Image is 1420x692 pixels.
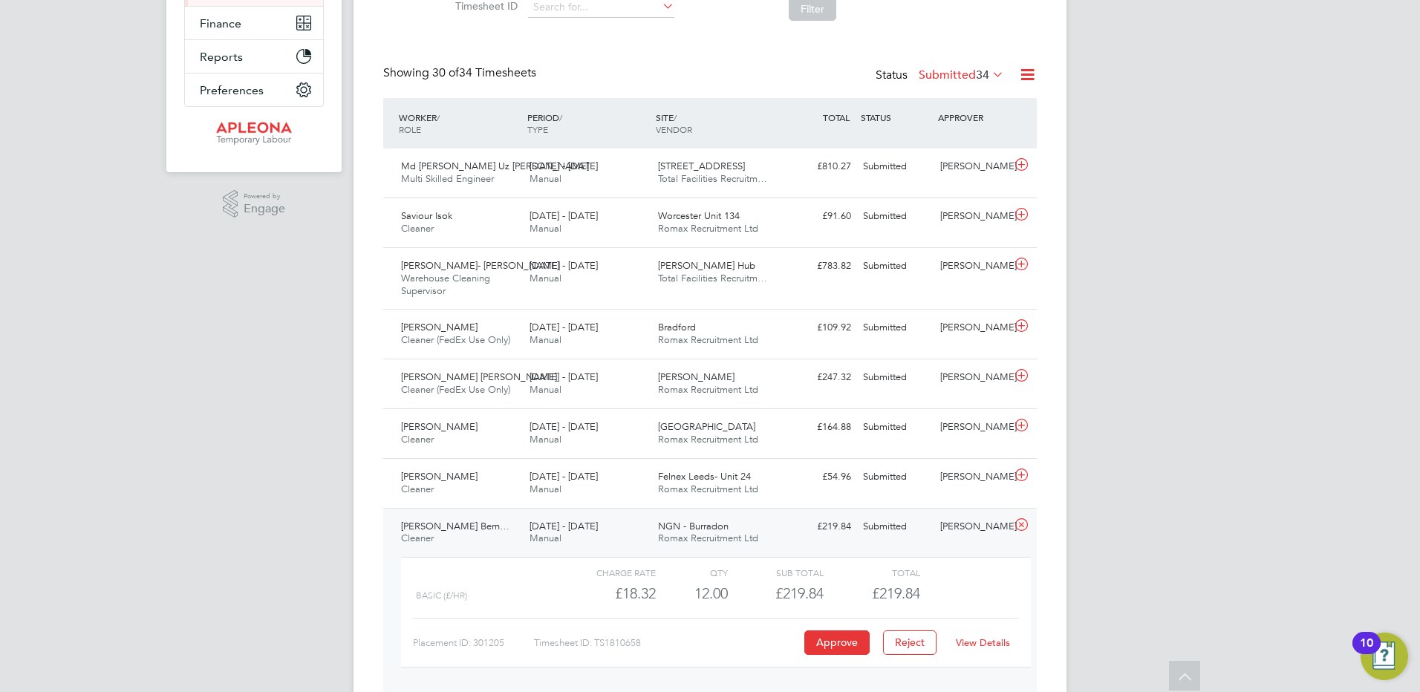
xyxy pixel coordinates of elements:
div: Status [876,65,1007,86]
span: Worcester Unit 134 [658,209,740,222]
span: / [674,111,677,123]
label: Submitted [919,68,1004,82]
span: [GEOGRAPHIC_DATA] [658,420,755,433]
div: Showing [383,65,539,81]
button: Preferences [185,74,323,106]
div: Timesheet ID: TS1810658 [534,631,801,655]
div: Submitted [857,515,934,539]
div: £247.32 [780,365,857,390]
div: QTY [656,564,728,581]
button: Approve [804,630,870,654]
div: 12.00 [656,581,728,606]
span: [DATE] - [DATE] [530,259,598,272]
div: £18.32 [560,581,656,606]
span: [DATE] - [DATE] [530,160,598,172]
span: Engage [244,203,285,215]
span: [PERSON_NAME] [658,371,735,383]
span: £219.84 [872,584,920,602]
span: Manual [530,383,561,396]
div: [PERSON_NAME] [934,515,1012,539]
div: [PERSON_NAME] [934,465,1012,489]
span: Manual [530,333,561,346]
span: Warehouse Cleaning Supervisor [401,272,490,297]
span: [DATE] - [DATE] [530,520,598,532]
span: Romax Recruitment Ltd [658,483,758,495]
span: Cleaner [401,222,434,235]
span: TOTAL [823,111,850,123]
div: £783.82 [780,254,857,278]
div: STATUS [857,104,934,131]
span: NGN - Burradon [658,520,729,532]
div: [PERSON_NAME] [934,415,1012,440]
a: View Details [956,636,1010,649]
div: SITE [652,104,781,143]
div: £810.27 [780,154,857,179]
span: ROLE [399,123,421,135]
span: 34 [976,68,989,82]
span: [PERSON_NAME] Hub [658,259,755,272]
div: 10 [1360,643,1373,662]
div: Total [824,564,919,581]
span: Md [PERSON_NAME] Uz [PERSON_NAME] [401,160,589,172]
span: Cleaner (FedEx Use Only) [401,333,510,346]
button: Reports [185,40,323,73]
span: Romax Recruitment Ltd [658,383,758,396]
div: [PERSON_NAME] [934,254,1012,278]
div: Submitted [857,465,934,489]
span: / [437,111,440,123]
span: Manual [530,532,561,544]
span: Saviour Isok [401,209,452,222]
div: Charge rate [560,564,656,581]
span: TYPE [527,123,548,135]
button: Open Resource Center, 10 new notifications [1361,633,1408,680]
div: Submitted [857,254,934,278]
div: £164.88 [780,415,857,440]
span: Romax Recruitment Ltd [658,532,758,544]
div: Submitted [857,365,934,390]
span: [PERSON_NAME] Bern… [401,520,509,532]
span: Romax Recruitment Ltd [658,433,758,445]
span: [DATE] - [DATE] [530,371,598,383]
span: [PERSON_NAME] [401,420,478,433]
div: [PERSON_NAME] [934,316,1012,340]
span: [PERSON_NAME] [401,470,478,483]
span: Cleaner [401,532,434,544]
span: [PERSON_NAME] [PERSON_NAME] [401,371,557,383]
a: Go to home page [184,122,324,146]
div: APPROVER [934,104,1012,131]
span: Manual [530,483,561,495]
div: Submitted [857,316,934,340]
div: WORKER [395,104,524,143]
span: [DATE] - [DATE] [530,209,598,222]
div: Submitted [857,154,934,179]
span: 30 of [432,65,459,80]
div: [PERSON_NAME] [934,154,1012,179]
span: Manual [530,222,561,235]
div: [PERSON_NAME] [934,365,1012,390]
span: Reports [200,50,243,64]
span: Cleaner [401,433,434,445]
div: Submitted [857,415,934,440]
div: Submitted [857,204,934,229]
span: Cleaner (FedEx Use Only) [401,383,510,396]
a: Powered byEngage [223,190,286,218]
div: £109.92 [780,316,857,340]
span: Basic (£/HR) [416,590,467,601]
div: Sub Total [728,564,824,581]
div: £91.60 [780,204,857,229]
span: Manual [530,272,561,284]
span: Powered by [244,190,285,203]
span: Total Facilities Recruitm… [658,172,767,185]
span: [DATE] - [DATE] [530,420,598,433]
span: [STREET_ADDRESS] [658,160,745,172]
div: PERIOD [524,104,652,143]
div: [PERSON_NAME] [934,204,1012,229]
span: Multi Skilled Engineer [401,172,494,185]
span: Bradford [658,321,696,333]
span: [DATE] - [DATE] [530,321,598,333]
span: 34 Timesheets [432,65,536,80]
span: Preferences [200,83,264,97]
span: Total Facilities Recruitm… [658,272,767,284]
span: Manual [530,433,561,445]
span: Finance [200,16,241,30]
